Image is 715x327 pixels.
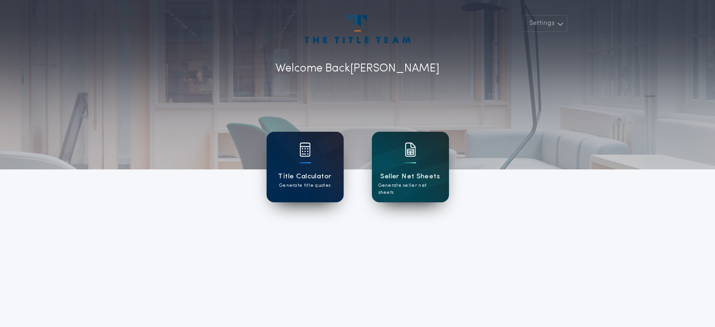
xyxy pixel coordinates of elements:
[299,143,311,157] img: card icon
[267,132,344,202] a: card iconTitle CalculatorGenerate title quotes
[380,171,440,182] h1: Seller Net Sheets
[405,143,416,157] img: card icon
[278,171,331,182] h1: Title Calculator
[523,15,567,32] button: Settings
[279,182,330,189] p: Generate title quotes
[378,182,442,196] p: Generate seller net sheets
[372,132,449,202] a: card iconSeller Net SheetsGenerate seller net sheets
[305,15,410,43] img: account-logo
[275,60,440,77] p: Welcome Back [PERSON_NAME]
